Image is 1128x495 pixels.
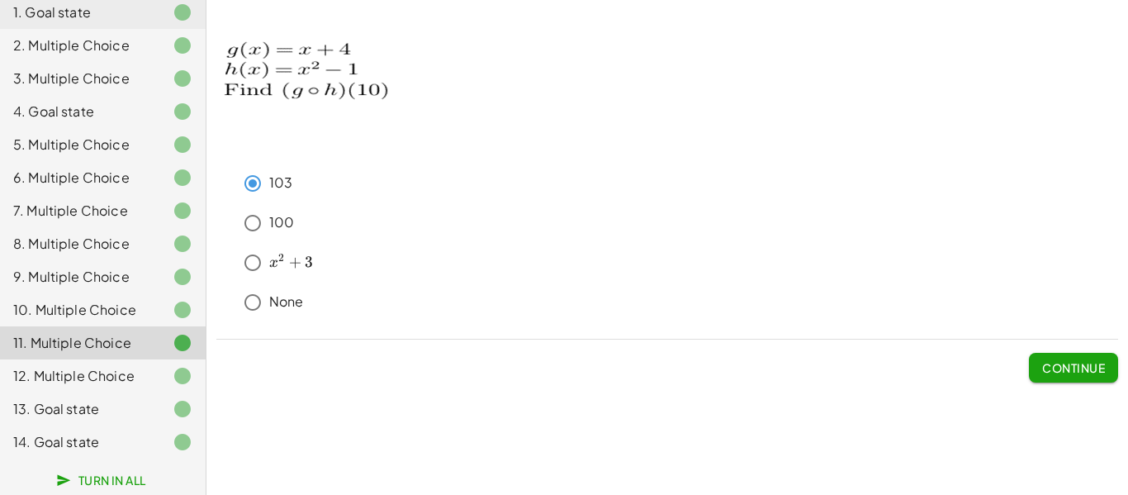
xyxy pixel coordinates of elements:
[269,174,292,193] p: 103
[269,255,278,270] span: x
[13,366,146,386] div: 12. Multiple Choice
[269,213,294,232] p: 100
[305,253,313,271] span: 3
[173,201,192,221] i: Task finished.
[13,432,146,452] div: 14. Goal state
[13,102,146,121] div: 4. Goal state
[173,69,192,88] i: Task finished.
[13,300,146,320] div: 10. Multiple Choice
[216,31,453,155] img: 97f85b38ba3552867e3c964107aef3e023d17c63396a754c720586666502a4a7.png
[289,253,301,271] span: +
[278,251,284,264] span: 2
[173,234,192,254] i: Task finished.
[13,201,146,221] div: 7. Multiple Choice
[269,293,304,312] p: None
[1042,360,1105,375] span: Continue
[173,399,192,419] i: Task finished.
[173,168,192,188] i: Task finished.
[173,300,192,320] i: Task finished.
[13,399,146,419] div: 13. Goal state
[59,473,146,488] span: Turn In All
[13,267,146,287] div: 9. Multiple Choice
[13,2,146,22] div: 1. Goal state
[13,333,146,353] div: 11. Multiple Choice
[46,465,159,495] button: Turn In All
[173,135,192,155] i: Task finished.
[13,234,146,254] div: 8. Multiple Choice
[13,36,146,55] div: 2. Multiple Choice
[13,168,146,188] div: 6. Multiple Choice
[1029,353,1118,383] button: Continue
[13,69,146,88] div: 3. Multiple Choice
[173,36,192,55] i: Task finished.
[173,432,192,452] i: Task finished.
[13,135,146,155] div: 5. Multiple Choice
[173,267,192,287] i: Task finished.
[173,333,192,353] i: Task finished.
[173,366,192,386] i: Task finished.
[173,102,192,121] i: Task finished.
[173,2,192,22] i: Task finished.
